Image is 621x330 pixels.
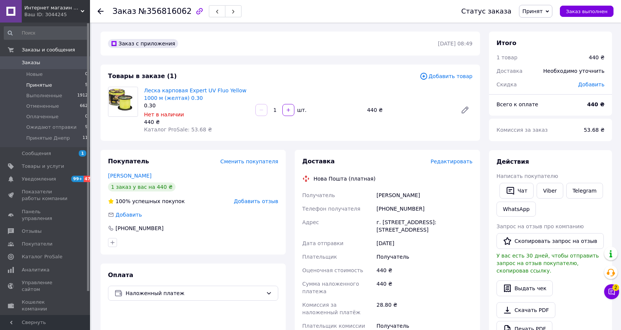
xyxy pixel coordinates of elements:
span: Оплата [108,271,133,279]
img: Леска карповая Expert UV Fluo Yellow 1000 м (желтая) 0.30 [108,88,138,115]
span: Итого [496,39,516,47]
span: 1912 [77,92,88,99]
span: Добавить товар [420,72,472,80]
span: Новые [26,71,43,78]
span: Дата отправки [302,240,343,246]
span: Доставка [302,158,335,165]
span: Адрес [302,219,319,225]
span: 0 [85,71,88,78]
span: Отзывы [22,228,42,235]
div: [PHONE_NUMBER] [115,225,164,232]
span: Отмененные [26,103,59,110]
a: WhatsApp [496,202,536,217]
span: Выполненные [26,92,62,99]
div: [DATE] [375,237,474,250]
span: Редактировать [430,158,472,164]
span: Заказы и сообщения [22,47,75,53]
span: Каталог ProSale [22,253,62,260]
span: Получатель [302,192,335,198]
span: Товары в заказе (1) [108,72,177,80]
div: г. [STREET_ADDRESS]: [STREET_ADDRESS] [375,215,474,237]
span: Каталог ProSale: 53.68 ₴ [144,127,212,133]
div: успешных покупок [108,197,185,205]
span: 47 [84,176,92,182]
span: Комиссия за заказ [496,127,548,133]
div: [PERSON_NAME] [375,188,474,202]
span: Заказ [112,7,136,16]
a: [PERSON_NAME] [108,173,151,179]
span: Плательщик [302,254,337,260]
span: 53.68 ₴ [584,127,604,133]
span: №356816062 [138,7,192,16]
div: Статус заказа [461,8,511,15]
span: Товары и услуги [22,163,64,170]
span: Сумма наложенного платежа [302,281,359,294]
span: Сообщения [22,150,51,157]
div: 0.30 [144,102,249,109]
div: 440 ₴ [375,277,474,298]
span: 11 [82,135,88,142]
span: 2 [612,284,619,291]
span: 99+ [71,176,84,182]
span: 1 [79,150,86,157]
button: Скопировать запрос на отзыв [496,233,604,249]
span: Телефон получателя [302,206,360,212]
div: Заказ с приложения [108,39,178,48]
span: 662 [80,103,88,110]
div: шт. [295,106,307,114]
span: У вас есть 30 дней, чтобы отправить запрос на отзыв покупателю, скопировав ссылку. [496,253,599,274]
div: 440 ₴ [144,118,249,126]
span: 5 [85,82,88,89]
a: Telegram [566,183,603,199]
b: 440 ₴ [587,101,604,107]
span: Панель управления [22,208,69,222]
span: Написать покупателю [496,173,558,179]
span: Комиссия за наложенный платёж [302,302,360,315]
button: Чат [499,183,534,199]
span: Управление сайтом [22,279,69,293]
span: Покупатели [22,241,52,247]
span: Действия [496,158,529,165]
span: 100% [115,198,130,204]
a: Viber [537,183,563,199]
span: Нет в наличии [144,112,184,118]
span: Скидка [496,81,517,87]
span: Доставка [496,68,522,74]
a: Леска карповая Expert UV Fluo Yellow 1000 м (желтая) 0.30 [144,87,246,101]
span: Оплаченные [26,113,58,120]
span: Показатели работы компании [22,188,69,202]
span: 1 товар [496,54,517,60]
span: Кошелек компании [22,299,69,312]
span: Принят [522,8,543,14]
input: Поиск [4,26,88,40]
div: 28.80 ₴ [375,298,474,319]
span: Заказы [22,59,40,66]
div: 440 ₴ [589,54,604,61]
div: 440 ₴ [364,105,454,115]
button: Заказ выполнен [560,6,613,17]
button: Чат с покупателем2 [604,284,619,299]
span: Добавить [115,212,142,218]
div: 1 заказ у вас на 440 ₴ [108,182,175,191]
div: Нова Пошта (платная) [312,175,377,182]
span: Сменить покупателя [220,158,278,164]
span: Покупатель [108,158,149,165]
a: Редактировать [457,102,472,118]
span: Запрос на отзыв про компанию [496,223,584,229]
span: 0 [85,113,88,120]
button: Выдать чек [496,280,553,296]
div: 440 ₴ [375,264,474,277]
div: [PHONE_NUMBER] [375,202,474,215]
span: Наложенный платеж [126,289,263,297]
div: Вернуться назад [97,8,103,15]
div: Необходимо уточнить [539,63,609,79]
span: Заказ выполнен [566,9,607,14]
span: Всего к оплате [496,101,538,107]
span: Интернет магазин Рыбачок [24,5,81,11]
div: Ваш ID: 3044245 [24,11,90,18]
span: Ожидают отправки [26,124,76,131]
span: 9 [85,124,88,131]
span: Принятые [26,82,52,89]
span: Аналитика [22,267,49,273]
span: Оценочная стоимость [302,267,363,273]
